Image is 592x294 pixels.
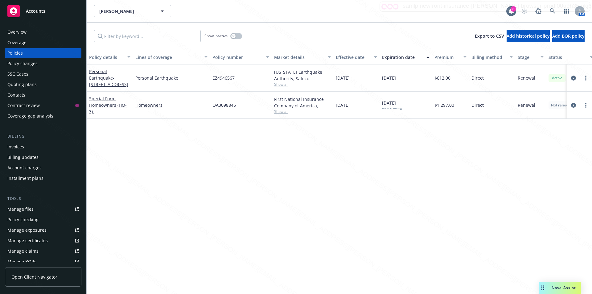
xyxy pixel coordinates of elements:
[7,215,39,225] div: Policy checking
[7,111,53,121] div: Coverage gap analysis
[539,282,547,294] div: Drag to move
[274,96,331,109] div: First National Insurance Company of America, Safeco Insurance (Liberty Mutual)
[382,100,402,110] span: [DATE]
[551,75,563,81] span: Active
[380,50,432,64] button: Expiration date
[507,30,550,42] button: Add historical policy
[274,69,331,82] div: [US_STATE] Earthquake Authority, Safeco Insurance (Liberty Mutual)
[5,142,81,152] a: Invoices
[7,152,39,162] div: Billing updates
[7,246,39,256] div: Manage claims
[89,54,124,60] div: Policy details
[212,54,262,60] div: Policy number
[336,54,370,60] div: Effective date
[5,257,81,267] a: Manage BORs
[518,102,535,108] span: Renewal
[511,6,516,12] div: 8
[475,33,504,39] span: Export to CSV
[99,8,153,14] span: [PERSON_NAME]
[551,102,574,108] span: Not renewing
[5,204,81,214] a: Manage files
[5,80,81,89] a: Quoting plans
[549,54,586,60] div: Status
[7,257,36,267] div: Manage BORs
[5,246,81,256] a: Manage claims
[336,75,350,81] span: [DATE]
[518,54,537,60] div: Stage
[333,50,380,64] button: Effective date
[5,111,81,121] a: Coverage gap analysis
[432,50,469,64] button: Premium
[274,82,331,87] span: Show all
[5,225,81,235] a: Manage exposures
[552,33,585,39] span: Add BOR policy
[570,74,577,82] a: circleInformation
[7,101,40,110] div: Contract review
[539,282,581,294] button: Nova Assist
[5,69,81,79] a: SSC Cases
[5,133,81,139] div: Billing
[94,30,201,42] input: Filter by keyword...
[7,59,38,68] div: Policy changes
[5,38,81,48] a: Coverage
[7,225,47,235] div: Manage exposures
[5,101,81,110] a: Contract review
[7,173,43,183] div: Installment plans
[7,163,42,173] div: Account charges
[5,59,81,68] a: Policy changes
[382,54,423,60] div: Expiration date
[89,68,128,87] a: Personal Earthquake
[7,69,28,79] div: SSC Cases
[471,54,506,60] div: Billing method
[89,96,128,121] a: Special Form Homeowners (HO-3)
[570,101,577,109] a: circleInformation
[7,236,48,246] div: Manage certificates
[5,48,81,58] a: Policies
[7,27,27,37] div: Overview
[5,163,81,173] a: Account charges
[11,274,57,280] span: Open Client Navigator
[469,50,515,64] button: Billing method
[94,5,171,17] button: [PERSON_NAME]
[210,50,272,64] button: Policy number
[5,152,81,162] a: Billing updates
[7,80,37,89] div: Quoting plans
[135,54,201,60] div: Lines of coverage
[135,75,208,81] a: Personal Earthquake
[518,5,530,17] a: Start snowing
[274,109,331,114] span: Show all
[7,90,25,100] div: Contacts
[5,27,81,37] a: Overview
[471,75,484,81] span: Direct
[382,106,402,110] div: non-recurring
[204,33,228,39] span: Show inactive
[434,75,450,81] span: $612.00
[515,50,546,64] button: Stage
[552,285,576,290] span: Nova Assist
[532,5,545,17] a: Report a Bug
[5,236,81,246] a: Manage certificates
[135,102,208,108] a: Homeowners
[212,75,235,81] span: EZ4946567
[382,75,396,81] span: [DATE]
[7,204,34,214] div: Manage files
[546,5,559,17] a: Search
[87,50,133,64] button: Policy details
[5,90,81,100] a: Contacts
[518,75,535,81] span: Renewal
[475,30,504,42] button: Export to CSV
[5,196,81,202] div: Tools
[133,50,210,64] button: Lines of coverage
[26,9,45,14] span: Accounts
[434,54,460,60] div: Premium
[5,173,81,183] a: Installment plans
[7,38,27,48] div: Coverage
[471,102,484,108] span: Direct
[274,54,324,60] div: Market details
[272,50,333,64] button: Market details
[582,101,590,109] a: more
[212,102,236,108] span: OA3098845
[434,102,454,108] span: $1,297.00
[582,74,590,82] a: more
